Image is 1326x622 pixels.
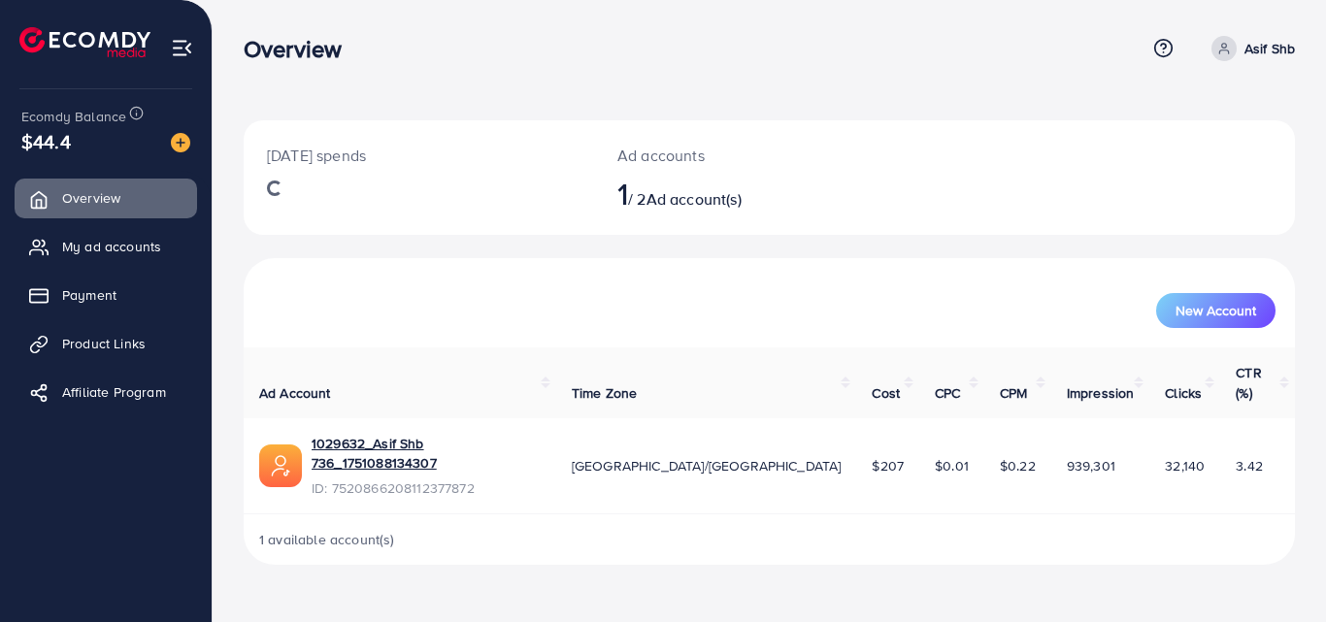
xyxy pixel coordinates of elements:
[1165,383,1202,403] span: Clicks
[1236,456,1263,475] span: 3.42
[646,188,742,210] span: Ad account(s)
[244,35,357,63] h3: Overview
[1204,36,1295,61] a: Asif Shb
[572,383,637,403] span: Time Zone
[572,456,842,475] span: [GEOGRAPHIC_DATA]/[GEOGRAPHIC_DATA]
[1067,383,1135,403] span: Impression
[935,456,969,475] span: $0.01
[1000,456,1036,475] span: $0.22
[62,237,161,256] span: My ad accounts
[21,127,71,155] span: $44.4
[15,373,197,411] a: Affiliate Program
[259,444,302,487] img: ic-ads-acc.e4c84228.svg
[62,285,116,305] span: Payment
[935,383,960,403] span: CPC
[15,276,197,314] a: Payment
[312,434,541,474] a: 1029632_Asif Shb 736_1751088134307
[15,227,197,266] a: My ad accounts
[872,383,900,403] span: Cost
[1000,383,1027,403] span: CPM
[617,171,628,215] span: 1
[617,175,834,212] h2: / 2
[617,144,834,167] p: Ad accounts
[62,188,120,208] span: Overview
[1244,37,1295,60] p: Asif Shb
[1165,456,1205,475] span: 32,140
[62,334,146,353] span: Product Links
[1176,304,1256,317] span: New Account
[312,478,541,498] span: ID: 7520866208112377872
[19,27,150,57] img: logo
[1156,293,1276,328] button: New Account
[1236,363,1261,402] span: CTR (%)
[21,107,126,126] span: Ecomdy Balance
[267,144,571,167] p: [DATE] spends
[15,324,197,363] a: Product Links
[171,37,193,59] img: menu
[171,133,190,152] img: image
[62,382,166,402] span: Affiliate Program
[1067,456,1115,475] span: 939,301
[259,383,331,403] span: Ad Account
[15,179,197,217] a: Overview
[872,456,904,475] span: $207
[259,530,395,549] span: 1 available account(s)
